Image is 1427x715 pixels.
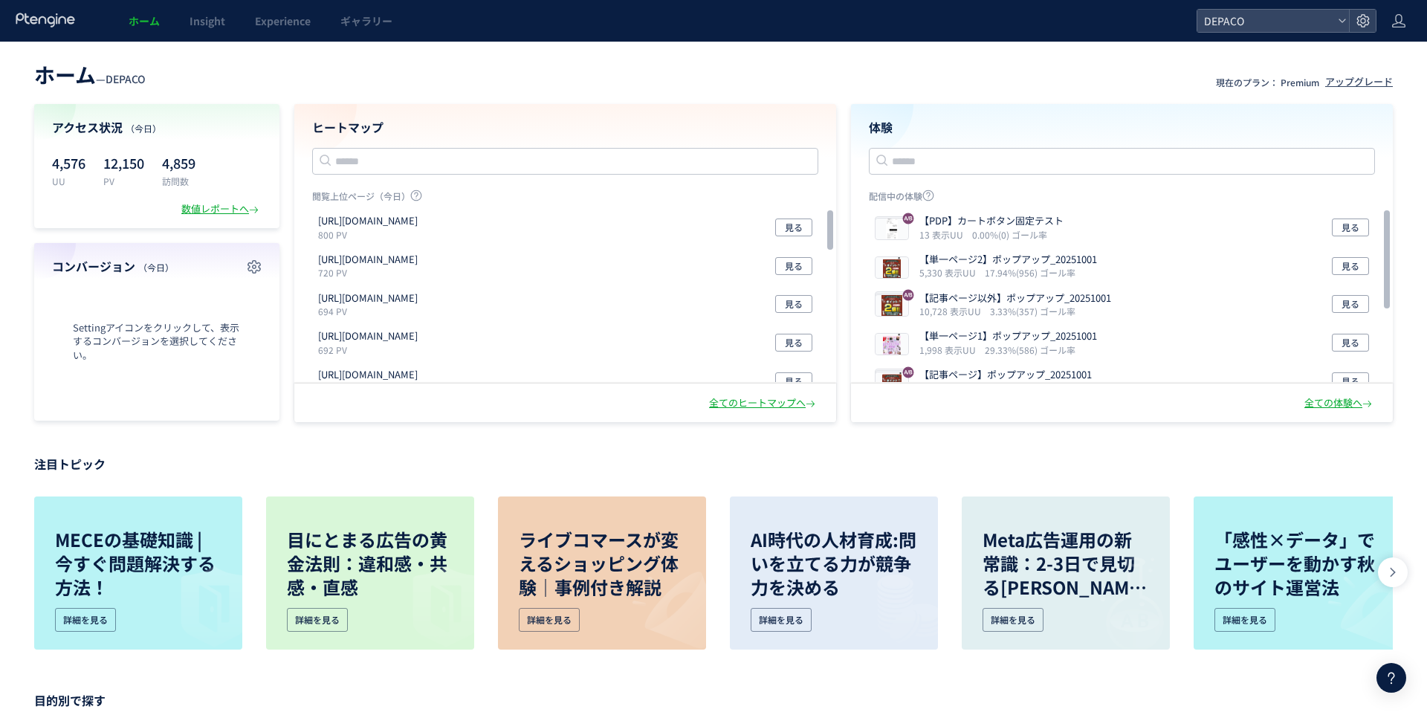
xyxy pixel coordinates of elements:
p: 配信中の体験 [869,190,1375,208]
p: 訪問数 [162,175,195,187]
h4: ヒートマップ [312,119,818,136]
div: — [34,59,146,89]
span: Insight [190,13,225,28]
p: 【PDP】カートボタン固定テスト [919,214,1064,228]
p: Meta広告運用の新常識：2-3日で見切る[PERSON_NAME]がROAS改善の鍵 [983,528,1149,599]
span: ホーム [129,13,160,28]
div: 詳細を見る [519,608,580,632]
i: 0.00%(0) ゴール率 [972,228,1047,241]
i: 10,728 表示UU [919,305,987,317]
span: 見る [785,334,803,352]
i: 5,330 表示UU [919,266,982,279]
img: image [1077,557,1170,650]
div: アップグレード [1325,75,1393,89]
h4: コンバージョン [52,258,262,275]
img: image [845,557,938,650]
p: 【記事ページ以外】ポップアップ_20251001 [919,291,1111,305]
i: 3.33%(357) ゴール率 [990,305,1075,317]
p: 464 PV [318,382,424,395]
p: 注目トピック [34,452,1393,476]
div: 数値レポートへ [181,202,262,216]
div: 詳細を見る [983,608,1043,632]
p: https://depaco.daimaru-matsuzakaya.jp/articles/list/b250924b [318,253,418,267]
i: 29.33%(586) ゴール率 [985,343,1075,356]
span: 見る [785,257,803,275]
div: 詳細を見る [55,608,116,632]
div: 詳細を見る [1214,608,1275,632]
img: efb613e78dd385384c17f0edc23d335a1759280285655.png [876,295,908,316]
p: https://depaco.daimaru-matsuzakaya.jp/shop/goods/search.aspx [318,329,418,343]
button: 見る [775,372,812,390]
p: 目的別で探す [34,688,1393,712]
img: image [1309,557,1402,650]
div: 詳細を見る [751,608,812,632]
span: Experience [255,13,311,28]
p: AI時代の人材育成:問いを立てる力が競争力を決める [751,528,917,599]
span: ギャラリー [340,13,392,28]
h4: 体験 [869,119,1375,136]
img: b8428d42938d0a6cacafd5a2207db8a41759396590018.jpeg [876,219,908,239]
button: 見る [1332,257,1369,275]
span: DEPACO [106,71,146,86]
img: image [381,557,474,650]
i: 1,998 表示UU [919,343,982,356]
button: 見る [1332,219,1369,236]
div: 詳細を見る [287,608,348,632]
p: 【単一ページ1】ポップアップ_20251001 [919,329,1097,343]
i: 17.94%(956) ゴール率 [985,266,1075,279]
button: 見る [1332,295,1369,313]
p: 4,859 [162,151,195,175]
button: 見る [775,257,812,275]
button: 見る [1332,334,1369,352]
p: 「感性×データ」でユーザーを動かす秋のサイト運営法 [1214,528,1381,599]
span: 見る [785,372,803,390]
button: 見る [775,219,812,236]
span: Settingアイコンをクリックして、表示するコンバージョンを選択してください。 [52,321,262,363]
p: 720 PV [318,266,424,279]
p: 閲覧上位ページ（今日） [312,190,818,208]
span: DEPACO [1200,10,1332,32]
span: 見る [1342,295,1359,313]
span: （今日） [126,122,161,135]
p: https://depaco.daimaru-matsuzakaya.jp/articles/list/b220225a [318,368,418,382]
p: 目にとまる広告の黄金法則：違和感・共感・直感 [287,528,453,599]
p: MECEの基礎知識 | 今すぐ問題解決する方法！ [55,528,221,599]
img: f6e69b6bd3cd615202c0588b3497190f1759281533500.png [876,334,908,355]
i: 14,339 表示UU [919,382,987,395]
i: 10.18%(1,460) ゴール率 [990,382,1088,395]
p: 692 PV [318,343,424,356]
i: 13 表示UU [919,228,969,241]
h4: アクセス状況 [52,119,262,136]
p: UU [52,175,85,187]
span: 見る [785,219,803,236]
img: b1f1bc23d2017a0caa53a12bb5e37cd51759281000189.png [876,372,908,393]
span: 見る [1342,257,1359,275]
button: 見る [775,334,812,352]
div: 全ての体験へ [1304,396,1375,410]
img: 4ae5c2bb8e7d63de4086b9f867a48d141759281735374.png [876,257,908,278]
p: 現在のプラン： Premium [1216,76,1319,88]
p: ライブコマースが変えるショッピング体験｜事例付き解説 [519,528,685,599]
img: image [149,557,242,650]
p: https://depaco.daimaru-matsuzakaya.jp/shop/pages/specialedition-ai-facepattern_color.aspx [318,291,418,305]
p: 12,150 [103,151,144,175]
button: 見る [1332,372,1369,390]
p: https://depaco.daimaru-matsuzakaya.jp/shop/default.aspx [318,214,418,228]
span: 見る [1342,334,1359,352]
span: （今日） [138,261,174,274]
span: 見る [785,295,803,313]
p: 【記事ページ】ポップアップ_20251001 [919,368,1092,382]
span: 見る [1342,372,1359,390]
p: 【単一ページ2】ポップアップ_20251001 [919,253,1097,267]
span: ホーム [34,59,96,89]
img: image [613,557,706,650]
p: 800 PV [318,228,424,241]
span: 見る [1342,219,1359,236]
button: 見る [775,295,812,313]
div: 全てのヒートマップへ [709,396,818,410]
p: 694 PV [318,305,424,317]
p: 4,576 [52,151,85,175]
p: PV [103,175,144,187]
